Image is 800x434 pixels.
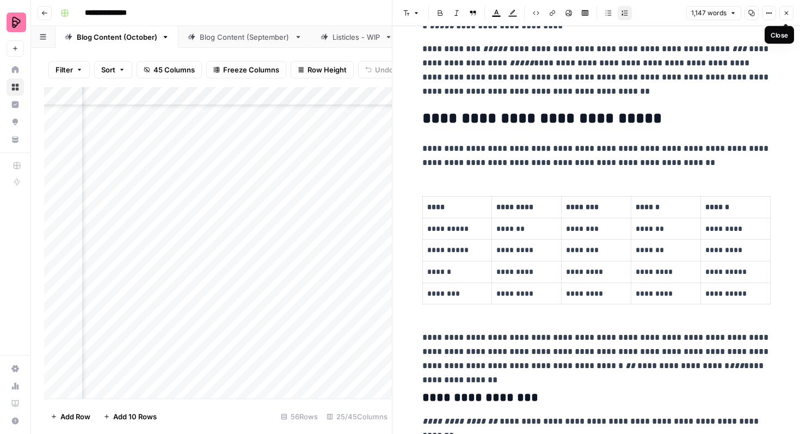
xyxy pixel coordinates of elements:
button: Add 10 Rows [97,408,163,425]
span: Sort [101,64,115,75]
a: Browse [7,78,24,96]
button: Undo [358,61,401,78]
span: 1,147 words [691,8,727,18]
a: Opportunities [7,113,24,131]
span: Row Height [307,64,347,75]
button: Sort [94,61,132,78]
a: Your Data [7,131,24,148]
button: 45 Columns [137,61,202,78]
span: Add 10 Rows [113,411,157,422]
a: Listicles - WIP [311,26,402,48]
a: Usage [7,377,24,395]
span: Undo [375,64,393,75]
div: Close [771,30,788,40]
button: Row Height [291,61,354,78]
span: Filter [56,64,73,75]
button: Freeze Columns [206,61,286,78]
div: Listicles - WIP [333,32,380,42]
a: Home [7,61,24,78]
button: 1,147 words [686,6,741,20]
div: 25/45 Columns [322,408,392,425]
a: Insights [7,96,24,113]
button: Workspace: Preply [7,9,24,36]
span: Freeze Columns [223,64,279,75]
span: Add Row [60,411,90,422]
button: Add Row [44,408,97,425]
a: Settings [7,360,24,377]
span: 45 Columns [153,64,195,75]
div: Blog Content (September) [200,32,290,42]
div: 56 Rows [276,408,322,425]
button: Help + Support [7,412,24,430]
button: Filter [48,61,90,78]
div: Blog Content (October) [77,32,157,42]
a: Blog Content (September) [179,26,311,48]
a: Blog Content (October) [56,26,179,48]
a: Learning Hub [7,395,24,412]
img: Preply Logo [7,13,26,32]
